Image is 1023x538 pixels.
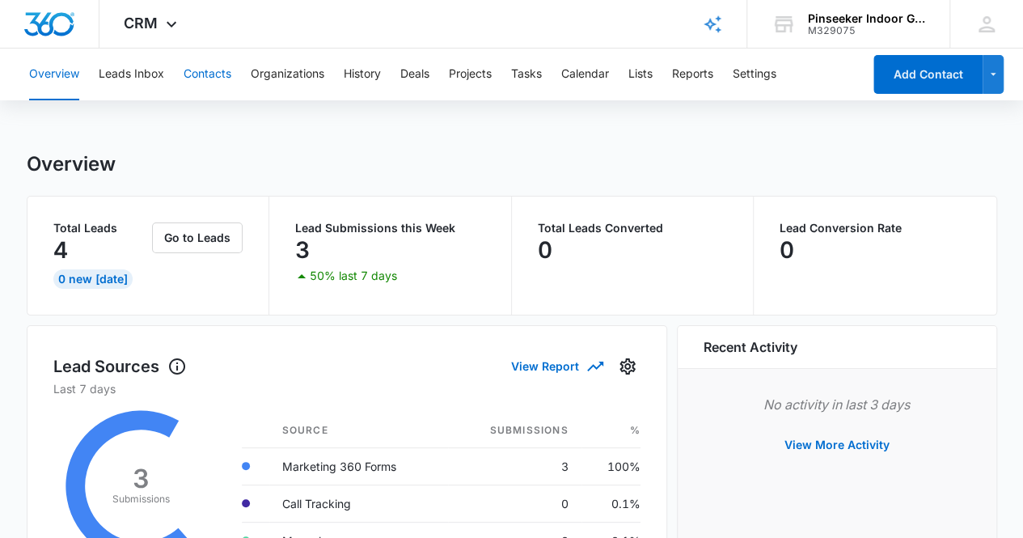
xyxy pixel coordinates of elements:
p: Total Leads [53,222,150,234]
th: Submissions [448,413,581,448]
button: Overview [29,49,79,100]
button: History [344,49,381,100]
button: Add Contact [873,55,983,94]
button: Settings [615,354,640,379]
div: account name [808,12,926,25]
p: No activity in last 3 days [704,395,970,414]
p: Last 7 days [53,380,640,397]
div: account id [808,25,926,36]
button: Projects [449,49,492,100]
button: Deals [400,49,429,100]
p: 0 [538,237,552,263]
span: CRM [124,15,158,32]
td: 0.1% [581,485,640,522]
button: View More Activity [768,426,906,464]
td: Call Tracking [269,485,448,522]
button: Calendar [561,49,609,100]
button: Leads Inbox [99,49,164,100]
td: 0 [448,485,581,522]
button: Organizations [251,49,324,100]
th: % [581,413,640,448]
p: Total Leads Converted [538,222,728,234]
h6: Recent Activity [704,337,797,357]
p: Lead Submissions this Week [295,222,485,234]
p: 0 [780,237,794,263]
p: 4 [53,237,68,263]
th: Source [269,413,448,448]
button: Settings [733,49,776,100]
button: Tasks [511,49,542,100]
p: Lead Conversion Rate [780,222,970,234]
button: Lists [628,49,653,100]
p: 50% last 7 days [310,270,397,282]
td: 100% [581,447,640,485]
a: Go to Leads [152,231,243,244]
p: 3 [295,237,310,263]
h1: Overview [27,152,116,176]
button: Go to Leads [152,222,243,253]
td: Marketing 360 Forms [269,447,448,485]
td: 3 [448,447,581,485]
h1: Lead Sources [53,354,187,379]
div: 0 New [DATE] [53,269,133,289]
button: Reports [672,49,713,100]
button: View Report [511,352,602,380]
button: Contacts [184,49,231,100]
